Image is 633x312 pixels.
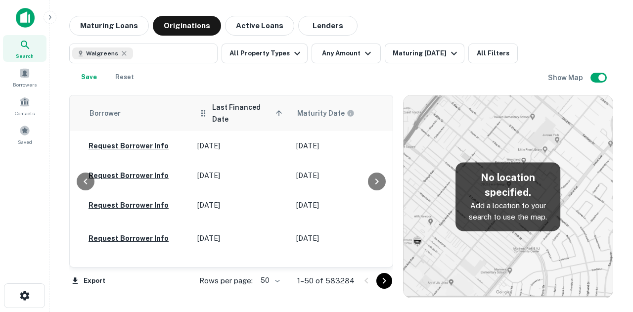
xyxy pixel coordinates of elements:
a: Contacts [3,92,46,119]
img: capitalize-icon.png [16,8,35,28]
th: Borrower [84,95,192,131]
p: 1–50 of 583284 [297,275,355,287]
button: Reset [109,67,140,87]
p: [DATE] [197,233,286,244]
p: [DATE] [197,140,286,151]
div: 50 [257,273,281,288]
p: [DATE] [296,267,385,277]
a: Borrowers [3,64,46,90]
button: Active Loans [225,16,294,36]
p: [DATE] [296,170,385,181]
button: Maturing Loans [69,16,149,36]
button: Go to next page [376,273,392,289]
button: Request Borrower Info [89,199,169,211]
p: [DATE] [296,200,385,211]
h5: No location specified. [463,170,552,200]
button: All Property Types [222,44,308,63]
a: Saved [3,121,46,148]
iframe: Chat Widget [584,201,633,249]
button: Request Borrower Info [89,266,169,278]
button: Any Amount [312,44,381,63]
p: [DATE] [197,200,286,211]
th: Last Financed Date [192,95,291,131]
span: Walgreens [86,49,118,58]
span: Borrower [90,107,121,119]
span: Last Financed Date [212,101,285,125]
span: Saved [18,138,32,146]
button: Originations [153,16,221,36]
button: Save your search to get updates of matches that match your search criteria. [73,67,105,87]
span: Maturity dates displayed may be estimated. Please contact the lender for the most accurate maturi... [297,108,367,119]
p: Add a location to your search to use the map. [463,200,552,223]
p: [DATE] [197,267,286,277]
button: Request Borrower Info [89,232,169,244]
div: Maturing [DATE] [393,47,460,59]
span: Contacts [15,109,35,117]
a: Search [3,35,46,62]
span: Search [16,52,34,60]
img: map-placeholder.webp [404,95,613,298]
p: [DATE] [296,233,385,244]
p: Rows per page: [199,275,253,287]
button: Request Borrower Info [89,140,169,152]
p: [DATE] [296,140,385,151]
h6: Show Map [548,72,585,83]
p: [DATE] [197,170,286,181]
button: Export [69,273,108,288]
h6: Maturity Date [297,108,345,119]
button: Request Borrower Info [89,170,169,181]
div: Maturity dates displayed may be estimated. Please contact the lender for the most accurate maturi... [297,108,355,119]
button: Lenders [298,16,358,36]
button: Maturing [DATE] [385,44,464,63]
span: Borrowers [13,81,37,89]
button: All Filters [468,44,518,63]
th: Maturity dates displayed may be estimated. Please contact the lender for the most accurate maturi... [291,95,390,131]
